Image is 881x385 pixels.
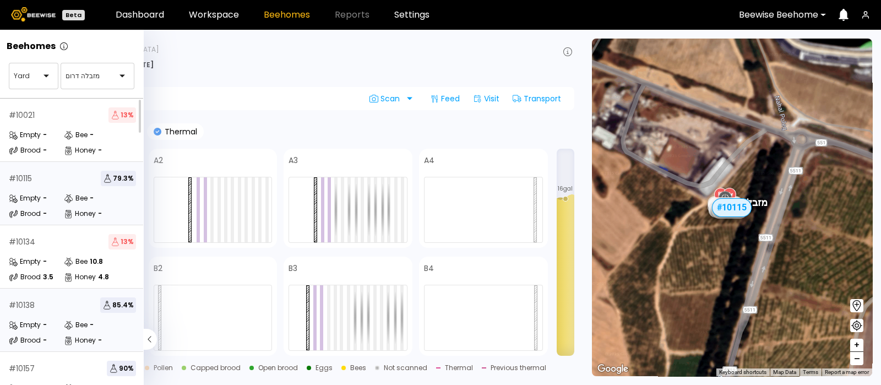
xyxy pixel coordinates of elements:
[64,193,88,204] div: Bee
[426,90,464,107] div: Feed
[9,335,41,346] div: Brood
[9,238,35,246] div: # 10134
[43,258,47,265] div: -
[289,264,297,272] h4: B3
[9,193,41,204] div: Empty
[98,147,102,154] div: -
[64,145,96,156] div: Honey
[43,195,47,202] div: -
[107,361,136,376] span: 90 %
[854,352,860,366] span: –
[154,365,173,371] div: Pollen
[853,338,860,352] span: +
[43,147,47,154] div: -
[712,198,752,217] div: # 10115
[11,7,56,21] img: Beewise logo
[189,10,239,19] a: Workspace
[62,10,85,20] div: Beta
[90,132,94,138] div: -
[708,197,743,212] div: # 10138
[9,145,41,156] div: Brood
[98,337,102,344] div: -
[100,297,136,313] span: 85.4 %
[101,171,136,186] span: 79.3 %
[445,365,473,371] div: Thermal
[90,258,103,265] div: 10.8
[384,365,427,371] div: Not scanned
[7,42,56,51] p: Beehomes
[258,365,298,371] div: Open brood
[709,203,744,218] div: # 10157
[161,128,197,135] p: Thermal
[108,107,136,123] span: 13 %
[9,272,41,283] div: Brood
[9,319,41,330] div: Empty
[64,335,96,346] div: Honey
[98,274,109,280] div: 4.8
[9,175,32,182] div: # 10115
[350,365,366,371] div: Bees
[803,369,818,375] a: Terms
[9,129,41,140] div: Empty
[43,132,47,138] div: -
[316,365,333,371] div: Eggs
[289,156,298,164] h4: A3
[469,90,504,107] div: Visit
[773,368,796,376] button: Map Data
[595,362,631,376] a: Open this area in Google Maps (opens a new window)
[595,362,631,376] img: Google
[108,234,136,250] span: 13 %
[64,129,88,140] div: Bee
[191,365,241,371] div: Capped brood
[713,204,748,219] div: # 10202
[9,208,41,219] div: Brood
[424,264,434,272] h4: B4
[9,365,35,372] div: # 10157
[43,274,53,280] div: 3.5
[424,156,434,164] h4: A4
[98,210,102,217] div: -
[369,94,404,103] span: Scan
[9,301,35,309] div: # 10138
[264,10,310,19] a: Beehomes
[719,368,766,376] button: Keyboard shortcuts
[64,319,88,330] div: Bee
[154,156,163,164] h4: A2
[508,90,565,107] div: Transport
[90,195,94,202] div: -
[64,272,96,283] div: Honey
[43,337,47,344] div: -
[116,10,164,19] a: Dashboard
[64,256,88,267] div: Bee
[9,111,35,119] div: # 10021
[64,208,96,219] div: Honey
[335,10,369,19] span: Reports
[9,256,41,267] div: Empty
[90,322,94,328] div: -
[154,264,162,272] h4: B2
[558,186,573,192] span: 16 gal
[43,210,47,217] div: -
[825,369,869,375] a: Report a map error
[720,185,768,208] div: מזבלה דרום
[850,352,863,365] button: –
[394,10,429,19] a: Settings
[43,322,47,328] div: -
[491,365,546,371] div: Previous thermal
[850,339,863,352] button: +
